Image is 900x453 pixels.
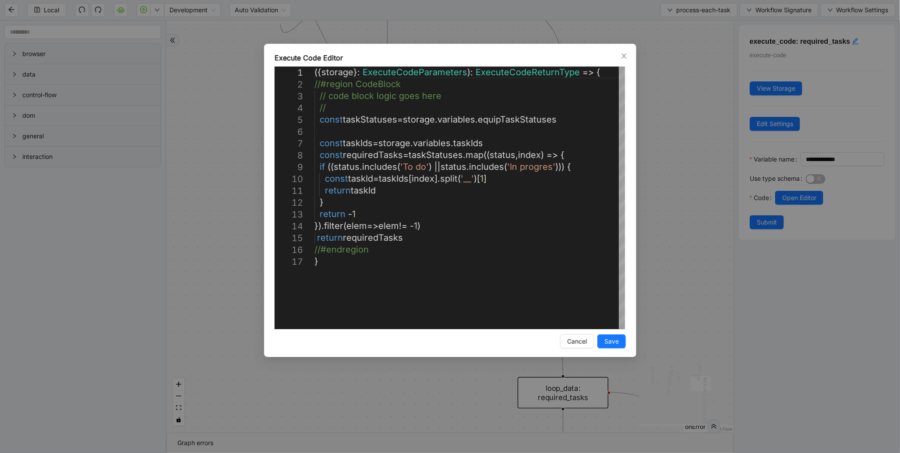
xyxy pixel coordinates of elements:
div: 16 [275,244,303,256]
span: //#endregion [314,244,369,255]
span: 'To do' [400,162,429,172]
span: ]. [434,173,440,184]
span: - [348,209,352,219]
span: includes [362,162,397,172]
span: Cancel [567,337,587,346]
span: ( [458,173,461,184]
span: ) [429,162,432,172]
span: . [463,150,466,160]
span: - [410,221,414,231]
div: 8 [275,150,303,162]
span: )[ [474,173,480,184]
button: Cancel [560,334,594,348]
span: => [582,67,594,77]
button: Save [597,334,626,348]
span: includes [469,162,504,172]
span: // [320,102,326,113]
span: index [518,150,541,160]
span: map [466,150,484,160]
span: ( [397,162,400,172]
span: '__' [461,173,474,184]
span: taskId [351,185,376,196]
div: 13 [275,209,303,221]
span: = [397,114,403,125]
span: . [451,138,453,148]
div: 5 [275,114,303,126]
span: taskIds [343,138,373,148]
span: storage [378,138,410,148]
span: filter [324,221,343,231]
span: = [403,150,409,160]
div: 1 [275,67,303,79]
span: status [490,150,515,160]
span: taskStatuses [343,114,397,125]
span: taskIds [379,173,409,184]
span: variables [413,138,451,148]
span: (( [484,150,490,160]
span: ExecuteCodeParameters [363,67,467,77]
div: 4 [275,102,303,114]
span: ] [484,173,487,184]
span: ( [504,162,507,172]
span: storage [321,67,353,77]
div: 7 [275,138,303,150]
span: . [435,114,438,125]
span: status [441,162,466,172]
span: { [596,67,600,77]
span: . [466,162,469,172]
span: } [314,256,318,267]
span: if [320,162,325,172]
span: 'In progres' [507,162,555,172]
span: => [367,221,378,231]
span: taskStatuses [409,150,463,160]
span: const [325,173,348,184]
div: 11 [275,185,303,197]
span: (( [328,162,334,172]
div: 17 [275,256,303,268]
span: return [317,232,343,243]
span: { [567,162,571,172]
span: { [561,150,565,160]
span: Save [604,337,619,346]
span: close [621,53,628,60]
button: Close [619,51,629,61]
span: //#region CodeBlock [314,79,401,89]
span: requiredTasks [343,150,403,160]
span: }). [314,221,324,231]
span: const [320,150,343,160]
span: status [334,162,360,172]
span: elem [346,221,367,231]
span: return [325,185,351,196]
span: ) [417,221,420,231]
span: => [547,150,558,160]
span: != [399,221,407,231]
span: 1 [414,221,417,231]
span: ) [541,150,544,160]
div: 14 [275,221,303,232]
span: . [475,114,478,125]
span: taskId [348,173,373,184]
span: = [373,138,378,148]
span: return [320,209,346,219]
div: Execute Code Editor [275,53,626,63]
span: requiredTasks [343,232,403,243]
div: 6 [275,126,303,138]
div: 10 [275,173,303,185]
div: 2 [275,79,303,91]
span: elem [378,221,399,231]
span: // code block logic goes here [320,91,441,101]
span: || [434,162,441,172]
span: ( [343,221,346,231]
span: 1 [352,209,356,219]
span: , [515,150,518,160]
span: [ [409,173,412,184]
span: = [373,173,379,184]
span: const [320,114,343,125]
span: ({ [314,67,321,77]
span: ))) [555,162,565,172]
div: 9 [275,162,303,173]
span: 1 [480,173,484,184]
div: 3 [275,91,303,102]
span: split [440,173,458,184]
